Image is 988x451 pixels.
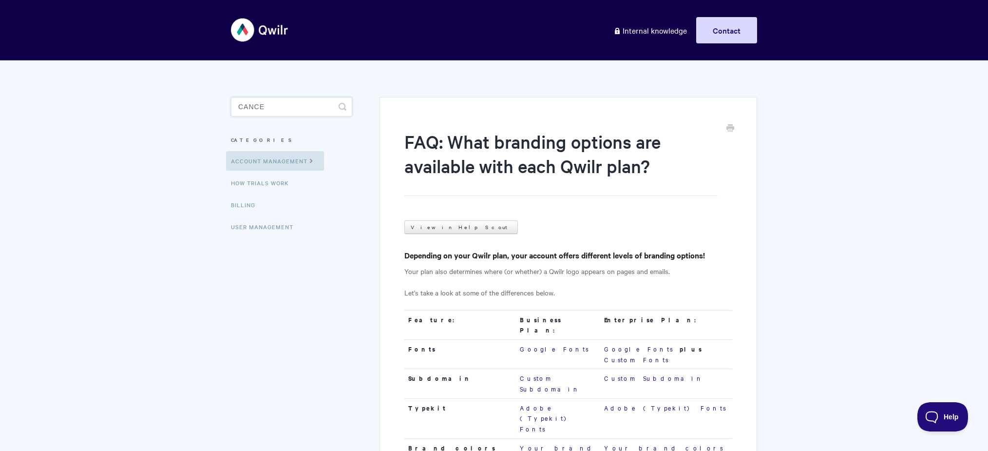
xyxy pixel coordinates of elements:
[231,195,263,215] a: Billing
[404,249,732,261] h4: Depending on your Qwilr plan, your account offers different levels of branding options!
[231,173,296,193] a: How Trials Work
[917,402,969,431] iframe: Toggle Customer Support
[231,217,301,236] a: User Management
[231,12,289,48] img: Qwilr Help Center
[404,129,718,196] h1: FAQ: What branding options are available with each Qwilr plan?
[604,344,673,353] a: Google Fonts
[520,315,561,335] strong: Business Plan:
[726,123,734,134] a: Print this Article
[520,403,570,433] a: Adobe (Typekit) Fonts
[404,265,732,277] p: Your plan also determines where (or whether) a Qwilr logo appears on pages and emails.
[408,373,472,383] strong: Subdomain
[231,131,352,149] h3: Categories
[226,151,324,171] a: Account Management
[696,17,757,43] a: Contact
[604,403,726,412] a: Adobe (Typekit) Fonts
[604,373,704,382] a: Custom Subdomain
[404,287,732,298] p: Let's take a look at some of the differences below.
[520,373,581,393] a: Custom Subdomain
[680,344,702,353] strong: plus
[408,315,460,324] strong: Feature:
[604,355,668,364] a: Custom Fonts
[606,17,694,43] a: Internal knowledge
[604,315,702,324] strong: Enterprise Plan:
[408,344,436,353] strong: Fonts
[404,220,518,234] a: View in Help Scout
[231,97,352,117] input: Search
[520,344,589,353] a: Google Fonts
[408,403,446,412] strong: Typekit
